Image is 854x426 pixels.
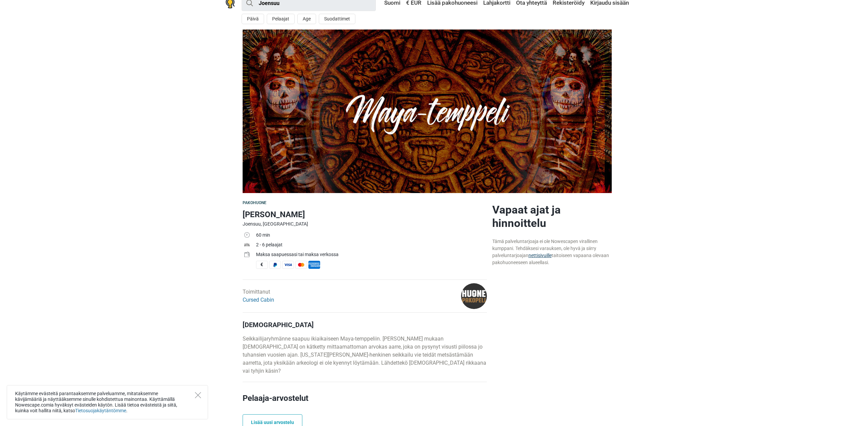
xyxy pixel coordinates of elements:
[243,297,274,303] a: Cursed Cabin
[243,208,487,221] h1: [PERSON_NAME]
[380,1,384,5] img: Suomi
[308,261,320,269] span: American Express
[461,283,487,309] img: 5c04925674920eb5l.png
[243,335,487,375] p: Seikkailijaryhmänne saapuu ikiaikaiseen Maya-temppeliin. [PERSON_NAME] mukaan [DEMOGRAPHIC_DATA] ...
[243,221,487,228] div: Joensuu, [GEOGRAPHIC_DATA]
[492,203,612,230] h2: Vapaat ajat ja hinnoittelu
[195,392,201,398] button: Close
[319,14,355,24] button: Suodattimet
[297,14,316,24] button: Age
[295,261,307,269] span: MasterCard
[75,408,126,413] a: Tietosuojakäytäntömme
[256,261,268,269] span: Käteinen
[267,14,295,24] button: Pelaajat
[529,253,552,258] a: nettisivuille
[492,238,612,266] div: Tämä palveluntarjoaja ei ole Nowescapen virallinen kumppani. Tehdäksesi varauksen, ole hyvä ja si...
[243,321,487,329] h4: [DEMOGRAPHIC_DATA]
[243,29,612,193] img: Maya-Temppeli photo 1
[256,241,487,250] td: 2 - 6 pelaajat
[256,251,487,258] div: Maksa saapuessasi tai maksa verkossa
[243,200,267,205] span: Pakohuone
[242,14,264,24] button: Päivä
[243,392,487,414] h2: Pelaaja-arvostelut
[269,261,281,269] span: PayPal
[282,261,294,269] span: Visa
[243,288,274,304] div: Toimittanut
[256,231,487,241] td: 60 min
[7,385,208,419] div: Käytämme evästeitä parantaaksemme palveluamme, mitataksemme kävijämääriä ja näyttääksemme sinulle...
